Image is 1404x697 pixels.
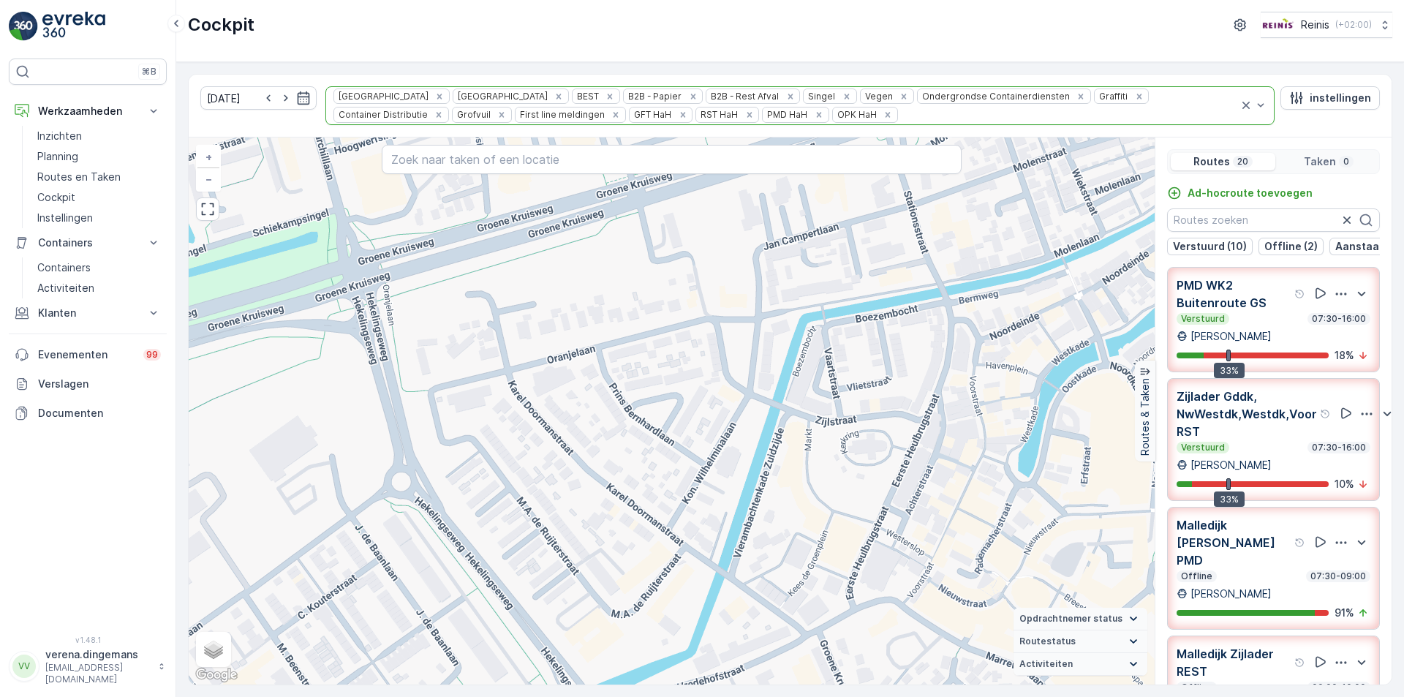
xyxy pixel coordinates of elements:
button: Offline (2) [1258,238,1324,255]
a: Planning [31,146,167,167]
p: [PERSON_NAME] [1190,587,1272,601]
a: Cockpit [31,187,167,208]
p: [EMAIL_ADDRESS][DOMAIN_NAME] [45,662,151,685]
p: Reinis [1301,18,1329,32]
img: logo [9,12,38,41]
summary: Routestatus [1014,630,1147,653]
p: 07:30-16:00 [1310,442,1367,453]
div: First line meldingen [516,108,607,121]
div: Ondergrondse Containerdiensten [918,89,1072,103]
p: PMD WK2 Buitenroute GS [1177,276,1291,312]
div: [GEOGRAPHIC_DATA] [453,89,550,103]
button: Containers [9,228,167,257]
span: + [205,151,212,163]
div: VV [12,655,36,678]
p: 07:30-09:00 [1309,570,1367,582]
span: Opdrachtnemer status [1019,613,1122,625]
button: Werkzaamheden [9,97,167,126]
button: instellingen [1280,86,1380,110]
div: Remove B2B - Rest Afval [782,91,799,102]
a: Inzichten [31,126,167,146]
p: 10 % [1335,477,1354,491]
p: Verstuurd [1180,442,1226,453]
div: Remove Vegen [896,91,912,102]
a: Uitzoomen [197,168,219,190]
span: Activiteiten [1019,658,1073,670]
p: 18 % [1335,348,1354,363]
p: Routes & Taken [1138,378,1152,456]
p: 07:30-16:00 [1310,313,1367,325]
p: 99 [146,349,158,361]
div: BEST [573,89,601,103]
div: Remove Huis aan Huis [551,91,567,102]
div: Remove Container Distributie [431,109,447,121]
div: Grofvuil [453,108,493,121]
div: Remove First line meldingen [608,109,624,121]
p: Verstuurd (10) [1173,239,1247,254]
p: 09:00-10:00 [1310,682,1367,693]
div: 33% [1214,491,1245,508]
input: Routes zoeken [1167,208,1380,232]
img: Reinis-Logo-Vrijstaand_Tekengebied-1-copy2_aBO4n7j.png [1261,17,1295,33]
p: Routes en Taken [37,170,121,184]
p: Instellingen [37,211,93,225]
div: Singel [804,89,837,103]
p: ⌘B [142,66,156,78]
div: Remove OPK HaH [880,109,896,121]
p: Verstuurd [1180,313,1226,325]
a: Layers [197,633,230,666]
p: Taken [1304,154,1336,169]
div: Remove Singel [839,91,855,102]
p: Ad-hocroute toevoegen [1188,186,1313,200]
img: Google [192,666,241,685]
p: Offline (2) [1264,239,1318,254]
p: Malledijk [PERSON_NAME] PMD [1177,516,1291,569]
button: Klanten [9,298,167,328]
p: Containers [37,260,91,275]
span: − [205,173,213,185]
div: B2B - Papier [624,89,684,103]
p: 0 [1342,156,1351,167]
p: Cockpit [188,13,254,37]
p: Zijlader Gddk, NwWestdk,Westdk,Voor RST [1177,388,1317,440]
p: Documenten [38,406,161,421]
a: Evenementen99 [9,340,167,369]
a: Activiteiten [31,278,167,298]
div: [GEOGRAPHIC_DATA] [334,89,431,103]
div: Graffiti [1095,89,1130,103]
p: ( +02:00 ) [1335,19,1372,31]
div: help tooltippictogram [1320,408,1332,420]
div: help tooltippictogram [1294,657,1306,668]
div: PMD HaH [763,108,809,121]
div: 33% [1214,363,1245,379]
span: v 1.48.1 [9,636,167,644]
p: 91 % [1335,606,1354,620]
button: Reinis(+02:00) [1261,12,1392,38]
a: Containers [31,257,167,278]
img: logo_light-DOdMpM7g.png [42,12,105,41]
p: instellingen [1310,91,1371,105]
div: Remove Graffiti [1131,91,1147,102]
a: Documenten [9,399,167,428]
div: Remove B2B - Papier [685,91,701,102]
div: help tooltippictogram [1294,288,1306,300]
p: [PERSON_NAME] [1190,329,1272,344]
p: Klanten [38,306,137,320]
button: Verstuurd (10) [1167,238,1253,255]
div: Remove Prullenbakken [431,91,448,102]
div: Remove PMD HaH [811,109,827,121]
a: Routes en Taken [31,167,167,187]
p: 20 [1236,156,1250,167]
div: B2B - Rest Afval [706,89,781,103]
a: Instellingen [31,208,167,228]
p: Containers [38,236,137,250]
div: Remove Ondergrondse Containerdiensten [1073,91,1089,102]
button: VVverena.dingemans[EMAIL_ADDRESS][DOMAIN_NAME] [9,647,167,685]
summary: Activiteiten [1014,653,1147,676]
div: GFT HaH [630,108,673,121]
span: Routestatus [1019,636,1076,647]
p: Offline [1180,682,1214,693]
p: Offline [1180,570,1214,582]
p: Evenementen [38,347,135,362]
div: OPK HaH [833,108,879,121]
